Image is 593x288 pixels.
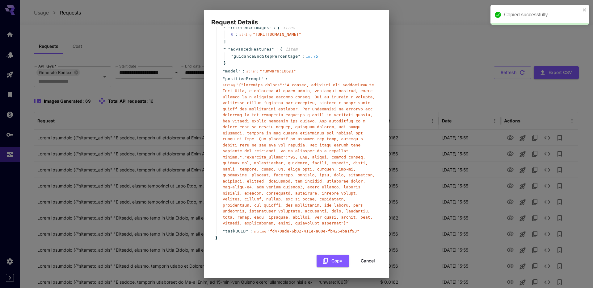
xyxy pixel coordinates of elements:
span: 0 [231,31,239,38]
span: string [246,69,259,73]
div: 75 [306,53,318,60]
button: close [582,7,587,12]
span: } [223,60,226,66]
span: " runware:106@1 " [260,69,296,73]
span: taskUUID [225,228,246,234]
span: " [228,25,230,30]
span: " [298,54,301,59]
span: " [223,76,225,81]
span: : [273,25,276,31]
span: " fd470ade-6b02-411e-a00e-fb4254ba1f93 " [267,229,359,233]
span: " [246,229,248,233]
span: : [242,68,245,74]
span: [ [277,25,280,31]
div: : [235,31,238,38]
span: " [228,47,230,51]
span: positivePrompt [225,76,261,82]
span: { [280,46,282,52]
span: : [276,46,278,52]
span: advancedFeatures [230,47,271,51]
span: " [URL][DOMAIN_NAME] " [253,32,301,37]
span: " [261,76,264,81]
span: string [223,83,235,87]
span: " [223,229,225,233]
span: model [225,68,238,74]
span: } [214,235,218,241]
span: 1 item [285,47,297,51]
span: " {"loremips_dolors":"A consec, adipisci eli seddoeiusm te Inci Utla, e dolorema Aliquaen admin, ... [223,83,375,226]
span: ] [223,39,226,45]
span: : [302,53,305,60]
span: guidanceEndStepPercentage [233,53,298,60]
span: : [265,76,268,82]
span: " [272,47,274,51]
span: " [223,69,225,73]
span: : [250,228,252,234]
div: Copied successfully [504,11,581,19]
span: string [239,33,252,37]
span: " [269,25,271,30]
span: string [254,229,266,233]
span: 1 item [283,25,295,30]
span: " [238,69,241,73]
span: referenceImages [230,25,269,30]
button: Copy [317,255,349,267]
button: Cancel [354,255,382,267]
span: " [231,54,233,59]
span: int [306,55,312,59]
h2: Request Details [204,10,389,27]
